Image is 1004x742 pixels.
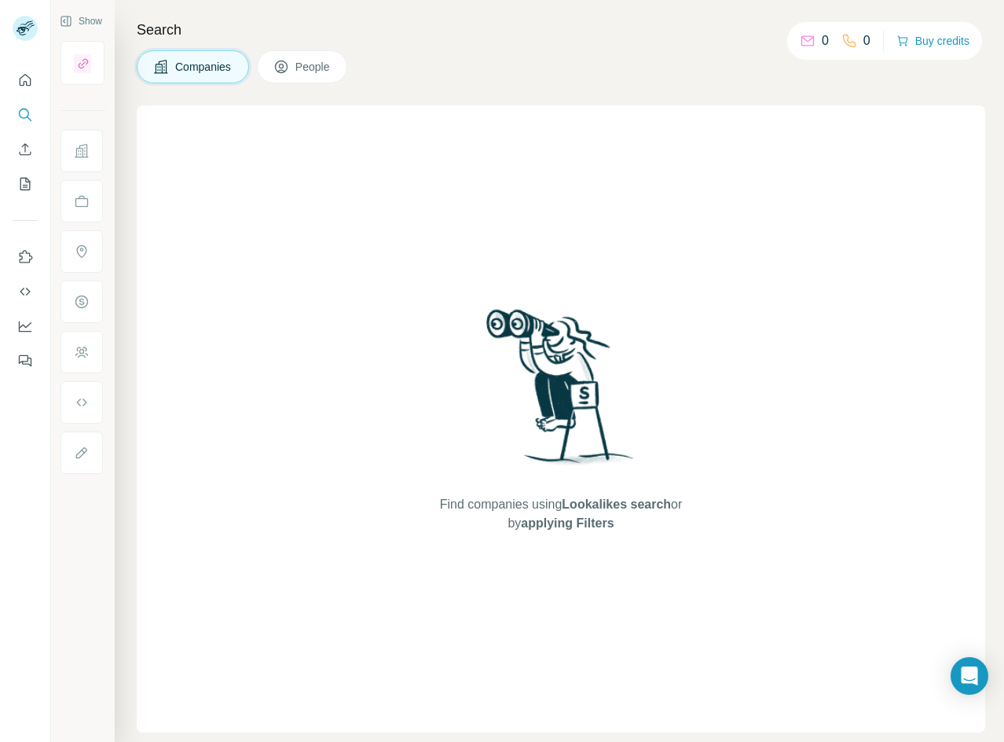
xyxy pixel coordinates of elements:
[562,498,671,511] span: Lookalikes search
[13,101,38,129] button: Search
[13,170,38,198] button: My lists
[175,59,233,75] span: Companies
[13,66,38,94] button: Quick start
[435,495,687,533] span: Find companies using or by
[863,31,870,50] p: 0
[13,347,38,375] button: Feedback
[13,135,38,163] button: Enrich CSV
[822,31,829,50] p: 0
[49,9,113,33] button: Show
[561,168,702,310] img: Surfe Illustration - Stars
[896,30,969,52] button: Buy credits
[13,243,38,271] button: Use Surfe on LinkedIn
[295,59,332,75] span: People
[13,277,38,306] button: Use Surfe API
[521,516,614,530] span: applying Filters
[137,19,985,41] h4: Search
[951,657,988,695] div: Open Intercom Messenger
[13,312,38,340] button: Dashboard
[479,305,643,480] img: Surfe Illustration - Woman searching with binoculars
